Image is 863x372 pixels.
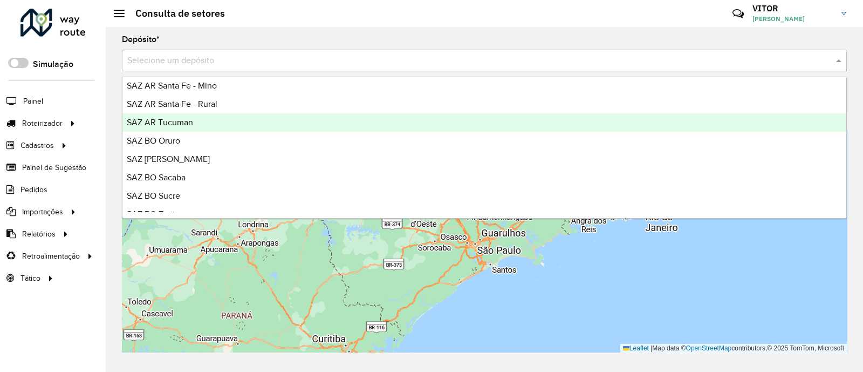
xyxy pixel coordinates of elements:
[127,154,210,164] span: SAZ [PERSON_NAME]
[20,184,47,195] span: Pedidos
[650,344,652,352] span: |
[22,228,56,240] span: Relatórios
[620,344,847,353] div: Map data © contributors,© 2025 TomTom, Microsoft
[20,273,40,284] span: Tático
[127,191,180,200] span: SAZ BO Sucre
[127,81,217,90] span: SAZ AR Santa Fe - Mino
[122,77,847,219] ng-dropdown-panel: Options list
[127,173,186,182] span: SAZ BO Sacaba
[686,344,732,352] a: OpenStreetMap
[20,140,54,151] span: Cadastros
[22,118,63,129] span: Roteirizador
[623,344,649,352] a: Leaflet
[752,3,833,13] h3: VITOR
[127,99,217,109] span: SAZ AR Santa Fe - Rural
[122,33,160,46] label: Depósito
[127,136,180,145] span: SAZ BO Oruro
[33,58,73,71] label: Simulação
[127,209,179,219] span: SAZ BO Tarija
[752,14,833,24] span: [PERSON_NAME]
[22,162,86,173] span: Painel de Sugestão
[127,118,193,127] span: SAZ AR Tucuman
[727,2,750,25] a: Contato Rápido
[23,96,43,107] span: Painel
[22,206,63,218] span: Importações
[22,251,80,262] span: Retroalimentação
[125,8,225,19] h2: Consulta de setores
